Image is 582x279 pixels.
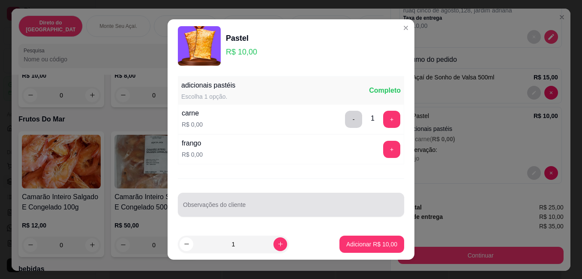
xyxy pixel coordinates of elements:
[178,26,221,66] img: product-image
[345,111,362,128] button: delete
[182,120,203,129] p: R$ 0,00
[339,236,404,253] button: Adicionar R$ 10,00
[182,150,203,159] p: R$ 0,00
[371,113,375,124] div: 1
[183,204,399,212] input: Observações do cliente
[383,111,400,128] button: add
[346,240,397,249] p: Adicionar R$ 10,00
[369,85,401,96] div: Completo
[273,237,287,251] button: increase-product-quantity
[383,141,400,158] button: add
[182,108,203,118] div: carne
[181,80,235,91] div: adicionais pastéis
[181,92,235,101] div: Escolha 1 opção.
[226,46,257,58] p: R$ 10,00
[226,32,257,44] div: Pastel
[182,138,203,149] div: frango
[399,21,413,35] button: Close
[180,237,193,251] button: decrease-product-quantity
